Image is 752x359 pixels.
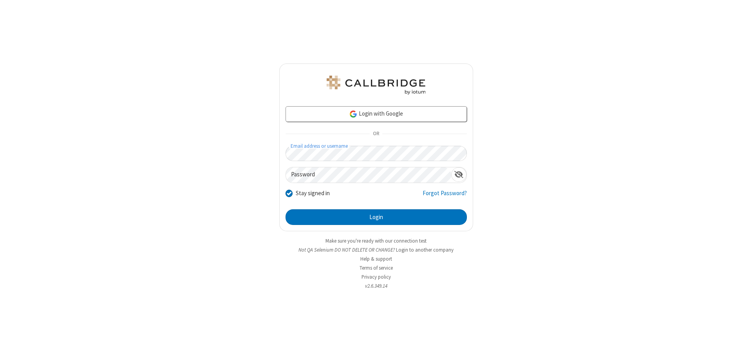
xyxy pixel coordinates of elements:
span: OR [370,129,382,140]
li: Not QA Selenium DO NOT DELETE OR CHANGE? [279,246,473,254]
a: Privacy policy [362,274,391,280]
a: Terms of service [360,265,393,271]
label: Stay signed in [296,189,330,198]
a: Forgot Password? [423,189,467,204]
div: Show password [451,167,466,182]
button: Login [286,209,467,225]
img: QA Selenium DO NOT DELETE OR CHANGE [325,76,427,94]
a: Login with Google [286,106,467,122]
a: Make sure you're ready with our connection test [325,238,427,244]
button: Login to another company [396,246,454,254]
input: Email address or username [286,146,467,161]
li: v2.6.349.14 [279,282,473,290]
a: Help & support [360,256,392,262]
img: google-icon.png [349,110,358,118]
input: Password [286,167,451,183]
